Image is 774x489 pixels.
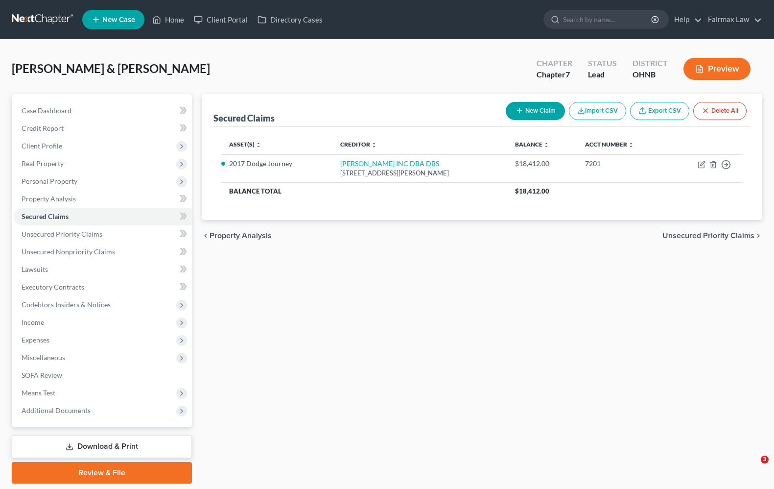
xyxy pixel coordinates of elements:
[22,106,71,115] span: Case Dashboard
[221,182,507,200] th: Balance Total
[202,232,210,240] i: chevron_left
[12,435,192,458] a: Download & Print
[14,367,192,384] a: SOFA Review
[14,208,192,225] a: Secured Claims
[210,232,272,240] span: Property Analysis
[229,159,324,169] li: 2017 Dodge Journey
[537,58,572,69] div: Chapter
[22,247,115,256] span: Unsecured Nonpriority Claims
[253,11,328,28] a: Directory Cases
[630,102,689,120] a: Export CSV
[515,159,569,169] div: $18,412.00
[229,141,261,148] a: Asset(s) unfold_more
[202,232,272,240] button: chevron_left Property Analysis
[14,261,192,278] a: Lawsuits
[569,102,626,120] button: Import CSV
[563,10,653,28] input: Search by name...
[506,102,565,120] button: New Claim
[22,336,49,344] span: Expenses
[565,70,570,79] span: 7
[22,318,44,326] span: Income
[12,61,210,75] span: [PERSON_NAME] & [PERSON_NAME]
[22,195,76,203] span: Property Analysis
[22,406,91,415] span: Additional Documents
[22,353,65,362] span: Miscellaneous
[22,177,77,185] span: Personal Property
[256,142,261,148] i: unfold_more
[14,120,192,137] a: Credit Report
[213,112,275,124] div: Secured Claims
[22,371,62,379] span: SOFA Review
[14,190,192,208] a: Property Analysis
[588,58,617,69] div: Status
[761,456,769,464] span: 3
[693,102,747,120] button: Delete All
[22,124,64,132] span: Credit Report
[537,69,572,80] div: Chapter
[22,159,64,168] span: Real Property
[741,456,764,479] iframe: Intercom live chat
[22,230,102,238] span: Unsecured Priority Claims
[340,169,499,178] div: [STREET_ADDRESS][PERSON_NAME]
[628,142,634,148] i: unfold_more
[633,69,668,80] div: OHNB
[14,102,192,120] a: Case Dashboard
[703,11,762,28] a: Fairmax Law
[585,159,660,169] div: 7201
[683,58,751,80] button: Preview
[147,11,189,28] a: Home
[633,58,668,69] div: District
[12,462,192,484] a: Review & File
[662,232,754,240] span: Unsecured Priority Claims
[669,11,702,28] a: Help
[662,232,762,240] button: Unsecured Priority Claims chevron_right
[22,300,111,309] span: Codebtors Insiders & Notices
[515,187,549,195] span: $18,412.00
[543,142,549,148] i: unfold_more
[588,69,617,80] div: Lead
[22,265,48,273] span: Lawsuits
[340,159,439,168] a: [PERSON_NAME] INC DBA DBS
[14,278,192,296] a: Executory Contracts
[22,389,55,397] span: Means Test
[340,141,377,148] a: Creditor unfold_more
[14,225,192,243] a: Unsecured Priority Claims
[371,142,377,148] i: unfold_more
[102,16,135,24] span: New Case
[22,212,69,220] span: Secured Claims
[22,142,62,150] span: Client Profile
[14,243,192,261] a: Unsecured Nonpriority Claims
[754,232,762,240] i: chevron_right
[585,141,634,148] a: Acct Number unfold_more
[515,141,549,148] a: Balance unfold_more
[189,11,253,28] a: Client Portal
[22,283,84,291] span: Executory Contracts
